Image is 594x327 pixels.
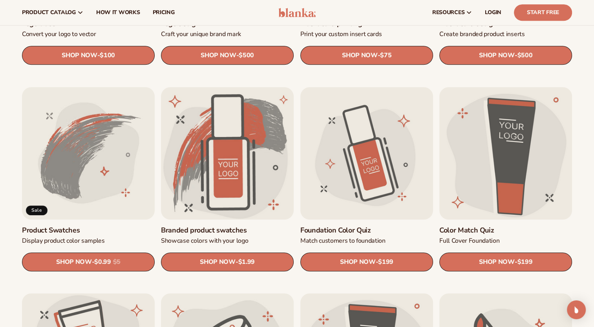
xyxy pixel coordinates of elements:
a: Branded product swatches [161,226,294,235]
span: $199 [378,258,393,266]
span: SHOP NOW [342,52,377,59]
a: Logo design [161,19,294,28]
a: SHOP NOW- $500 [161,46,294,65]
span: SHOP NOW [201,52,236,59]
a: SHOP NOW- $500 [439,46,572,65]
span: SHOP NOW [479,52,514,59]
span: How It Works [96,9,140,16]
img: logo [278,8,316,17]
a: SHOP NOW- $0.99 $5 [22,253,155,271]
span: $199 [517,258,532,266]
a: Logo trace [22,19,155,28]
span: SHOP NOW [62,52,97,59]
span: $100 [100,52,115,60]
span: $500 [517,52,532,60]
a: SHOP NOW- $199 [439,253,572,271]
div: Open Intercom Messenger [567,300,586,319]
a: SHOP NOW- $75 [300,46,433,65]
span: pricing [152,9,174,16]
a: Start Free [514,4,572,21]
a: SHOP NOW- $199 [300,253,433,271]
span: SHOP NOW [479,258,514,266]
a: Foundation Color Quiz [300,226,433,235]
s: $5 [113,258,121,266]
a: SHOP NOW- $1.99 [161,253,294,271]
span: resources [432,9,464,16]
span: SHOP NOW [340,258,375,266]
a: Color Match Quiz [439,226,572,235]
span: $75 [380,52,391,60]
span: $500 [239,52,254,60]
span: product catalog [22,9,76,16]
span: $1.99 [238,258,255,266]
a: Insert card design [439,19,572,28]
a: Product Swatches [22,226,155,235]
span: SHOP NOW [56,258,91,266]
span: SHOP NOW [200,258,236,266]
span: LOGIN [485,9,501,16]
a: Insert card printing [300,19,433,28]
span: $0.99 [94,258,111,266]
a: SHOP NOW- $100 [22,46,155,65]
